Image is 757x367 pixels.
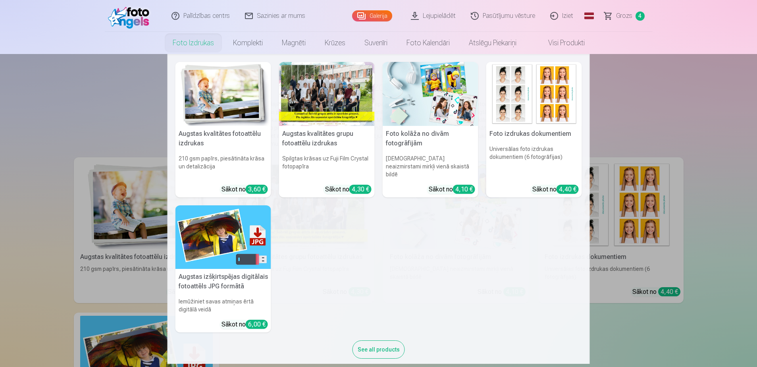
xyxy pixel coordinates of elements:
[175,205,271,333] a: Augstas izšķirtspējas digitālais fotoattēls JPG formātāAugstas izšķirtspējas digitālais fotoattēl...
[315,32,355,54] a: Krūzes
[352,340,405,359] div: See all products
[175,62,271,197] a: Augstas kvalitātes fotoattēlu izdrukasAugstas kvalitātes fotoattēlu izdrukas210 gsm papīrs, piesā...
[352,10,392,21] a: Galerija
[246,185,268,194] div: 3,60 €
[175,62,271,126] img: Augstas kvalitātes fotoattēlu izdrukas
[397,32,459,54] a: Foto kalendāri
[223,32,272,54] a: Komplekti
[175,294,271,317] h6: Iemūžiniet savas atmiņas ērtā digitālā veidā
[526,32,594,54] a: Visi produkti
[279,126,375,151] h5: Augstas kvalitātes grupu fotoattēlu izdrukas
[355,32,397,54] a: Suvenīri
[246,320,268,329] div: 6,00 €
[222,320,268,329] div: Sākot no
[175,269,271,294] h5: Augstas izšķirtspējas digitālais fotoattēls JPG formātā
[175,205,271,269] img: Augstas izšķirtspējas digitālais fotoattēls JPG formātā
[279,151,375,182] h6: Spilgtas krāsas uz Fuji Film Crystal fotopapīra
[459,32,526,54] a: Atslēgu piekariņi
[532,185,579,194] div: Sākot no
[349,185,372,194] div: 4,30 €
[383,126,478,151] h5: Foto kolāža no divām fotogrāfijām
[486,142,582,182] h6: Universālas foto izdrukas dokumentiem (6 fotogrāfijas)
[383,151,478,182] h6: [DEMOGRAPHIC_DATA] neaizmirstami mirkļi vienā skaistā bildē
[175,126,271,151] h5: Augstas kvalitātes fotoattēlu izdrukas
[486,62,582,197] a: Foto izdrukas dokumentiemFoto izdrukas dokumentiemUniversālas foto izdrukas dokumentiem (6 fotogr...
[486,126,582,142] h5: Foto izdrukas dokumentiem
[325,185,372,194] div: Sākot no
[453,185,475,194] div: 4,10 €
[383,62,478,126] img: Foto kolāža no divām fotogrāfijām
[163,32,223,54] a: Foto izdrukas
[352,345,405,353] a: See all products
[429,185,475,194] div: Sākot no
[557,185,579,194] div: 4,40 €
[636,12,645,21] span: 4
[383,62,478,197] a: Foto kolāža no divām fotogrāfijāmFoto kolāža no divām fotogrāfijām[DEMOGRAPHIC_DATA] neaizmirstam...
[108,3,154,29] img: /fa1
[486,62,582,126] img: Foto izdrukas dokumentiem
[272,32,315,54] a: Magnēti
[616,11,632,21] span: Grozs
[279,62,375,197] a: Augstas kvalitātes grupu fotoattēlu izdrukasSpilgtas krāsas uz Fuji Film Crystal fotopapīraSākot ...
[175,151,271,182] h6: 210 gsm papīrs, piesātināta krāsa un detalizācija
[222,185,268,194] div: Sākot no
